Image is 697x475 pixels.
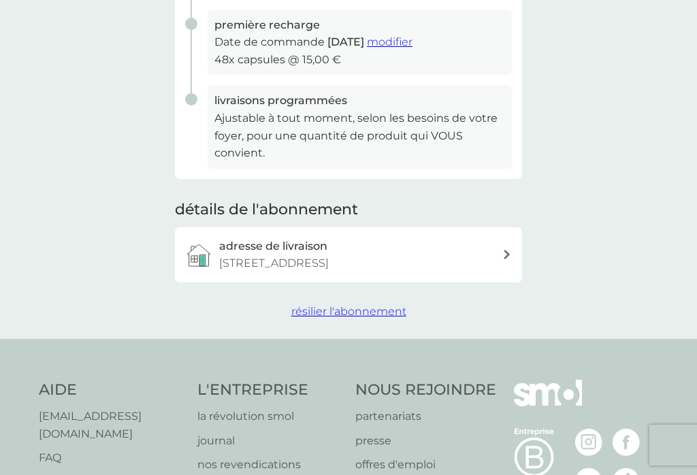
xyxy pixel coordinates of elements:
[175,199,358,220] h2: détails de l'abonnement
[214,92,505,110] h3: livraisons programmées
[214,51,505,69] p: 48x capsules @ 15,00 €
[355,456,496,474] a: offres d'emploi
[214,33,505,51] p: Date de commande
[39,380,184,401] h4: AIDE
[514,380,582,426] img: smol
[575,429,602,456] img: visitez la page Instagram de smol
[613,429,640,456] img: visitez la page Facebook de smol
[355,432,496,450] a: presse
[291,303,406,321] button: résilier l'abonnement
[355,408,496,425] a: partenariats
[291,305,406,318] span: résilier l'abonnement
[327,35,364,48] span: [DATE]
[197,456,342,474] a: nos revendications
[197,432,342,450] a: journal
[355,380,496,401] h4: NOUS REJOINDRE
[219,237,327,255] h3: adresse de livraison
[197,380,342,401] h4: L'ENTREPRISE
[367,35,412,48] span: modifier
[367,33,412,51] button: modifier
[175,227,522,282] a: adresse de livraison[STREET_ADDRESS]
[214,110,505,162] p: Ajustable à tout moment, selon les besoins de votre foyer, pour une quantité de produit qui VOUS ...
[219,255,329,272] p: [STREET_ADDRESS]
[214,16,505,34] h3: première recharge
[39,408,184,442] a: [EMAIL_ADDRESS][DOMAIN_NAME]
[39,449,184,467] a: FAQ
[197,408,342,425] a: la révolution smol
